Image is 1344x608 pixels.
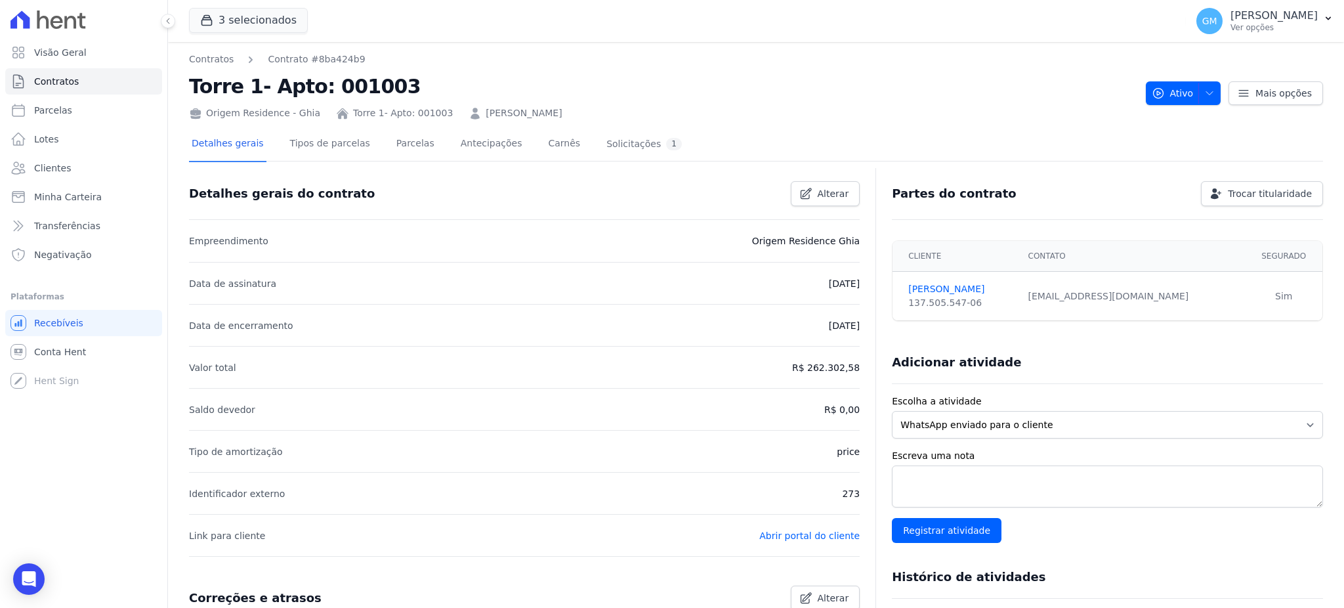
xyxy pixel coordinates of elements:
a: Tipos de parcelas [287,127,373,162]
a: Torre 1- Apto: 001003 [353,106,453,120]
span: Trocar titularidade [1228,187,1312,200]
a: Contratos [189,53,234,66]
a: Contrato #8ba424b9 [268,53,365,66]
a: [PERSON_NAME] [486,106,562,120]
h3: Correções e atrasos [189,590,322,606]
span: Mais opções [1255,87,1312,100]
p: Data de assinatura [189,276,276,292]
a: Solicitações1 [604,127,684,162]
p: [PERSON_NAME] [1230,9,1318,22]
p: Data de encerramento [189,318,293,334]
a: Visão Geral [5,39,162,66]
span: Recebíveis [34,316,83,330]
button: 3 selecionados [189,8,308,33]
th: Segurado [1246,241,1322,272]
div: [EMAIL_ADDRESS][DOMAIN_NAME] [1028,290,1238,303]
span: Parcelas [34,104,72,117]
h2: Torre 1- Apto: 001003 [189,72,1135,101]
span: Conta Hent [34,345,86,358]
p: Valor total [189,360,236,376]
span: Alterar [818,592,849,605]
span: Clientes [34,162,71,175]
a: Mais opções [1228,81,1323,105]
h3: Detalhes gerais do contrato [189,186,375,202]
a: Transferências [5,213,162,239]
p: price [837,444,860,460]
label: Escolha a atividade [892,395,1323,408]
p: Ver opções [1230,22,1318,33]
a: Abrir portal do cliente [759,531,860,541]
span: Transferências [34,219,100,232]
label: Escreva uma nota [892,449,1323,463]
a: Parcelas [5,97,162,123]
div: Plataformas [10,289,157,305]
span: Ativo [1152,81,1194,105]
p: Link para cliente [189,528,265,544]
button: Ativo [1146,81,1221,105]
a: Trocar titularidade [1201,181,1323,206]
p: [DATE] [829,318,860,334]
a: Detalhes gerais [189,127,266,162]
a: [PERSON_NAME] [908,282,1012,296]
span: Contratos [34,75,79,88]
p: Origem Residence Ghia [752,233,860,249]
h3: Adicionar atividade [892,355,1021,370]
button: GM [PERSON_NAME] Ver opções [1186,3,1344,39]
span: Minha Carteira [34,190,102,204]
a: Negativação [5,242,162,268]
h3: Histórico de atividades [892,569,1045,585]
a: Contratos [5,68,162,95]
td: Sim [1246,272,1322,321]
a: Conta Hent [5,339,162,365]
span: Visão Geral [34,46,87,59]
a: Alterar [791,181,860,206]
div: Origem Residence - Ghia [189,106,320,120]
th: Contato [1020,241,1246,272]
nav: Breadcrumb [189,53,1135,66]
div: 1 [666,138,682,150]
span: GM [1202,16,1217,26]
th: Cliente [892,241,1020,272]
h3: Partes do contrato [892,186,1017,202]
a: Minha Carteira [5,184,162,210]
div: 137.505.547-06 [908,296,1012,310]
a: Recebíveis [5,310,162,336]
p: Tipo de amortização [189,444,283,460]
span: Alterar [818,187,849,200]
a: Parcelas [394,127,437,162]
input: Registrar atividade [892,518,1001,543]
p: R$ 262.302,58 [792,360,860,376]
p: [DATE] [829,276,860,292]
div: Solicitações [606,138,682,150]
p: Identificador externo [189,486,285,502]
p: Saldo devedor [189,402,255,418]
span: Lotes [34,133,59,146]
a: Carnês [545,127,583,162]
p: Empreendimento [189,233,268,249]
span: Negativação [34,248,92,261]
p: R$ 0,00 [824,402,860,418]
a: Clientes [5,155,162,181]
a: Lotes [5,126,162,152]
p: 273 [842,486,860,502]
nav: Breadcrumb [189,53,366,66]
div: Open Intercom Messenger [13,563,45,595]
a: Antecipações [458,127,525,162]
